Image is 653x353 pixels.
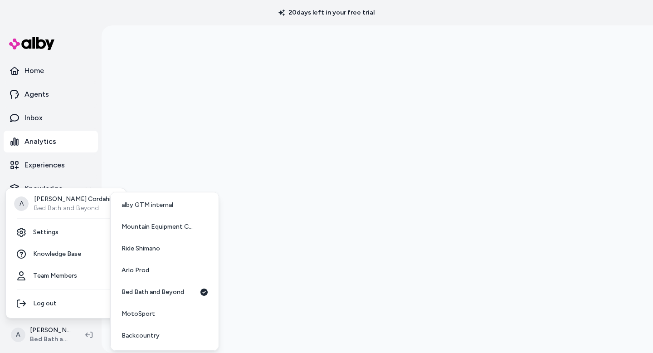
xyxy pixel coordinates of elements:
[10,265,122,287] a: Team Members
[34,195,111,204] p: [PERSON_NAME] Cordahi
[30,335,71,344] span: Bed Bath and Beyond
[122,288,184,297] span: Bed Bath and Beyond
[33,250,81,259] span: Knowledge Base
[24,136,56,147] p: Analytics
[122,266,149,275] span: Arlo Prod
[34,204,111,213] p: Bed Bath and Beyond
[11,328,25,342] span: A
[24,160,65,171] p: Experiences
[10,221,122,243] a: Settings
[122,331,160,340] span: Backcountry
[24,113,43,123] p: Inbox
[24,65,44,76] p: Home
[273,8,380,17] p: 20 days left in your free trial
[122,244,160,253] span: Ride Shimano
[24,89,49,100] p: Agents
[30,326,71,335] p: [PERSON_NAME]
[122,201,173,210] span: alby GTM internal
[9,37,54,50] img: alby Logo
[122,222,196,231] span: Mountain Equipment Company
[24,183,63,194] p: Knowledge
[122,309,155,319] span: MotoSport
[10,293,122,314] div: Log out
[14,196,29,211] span: A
